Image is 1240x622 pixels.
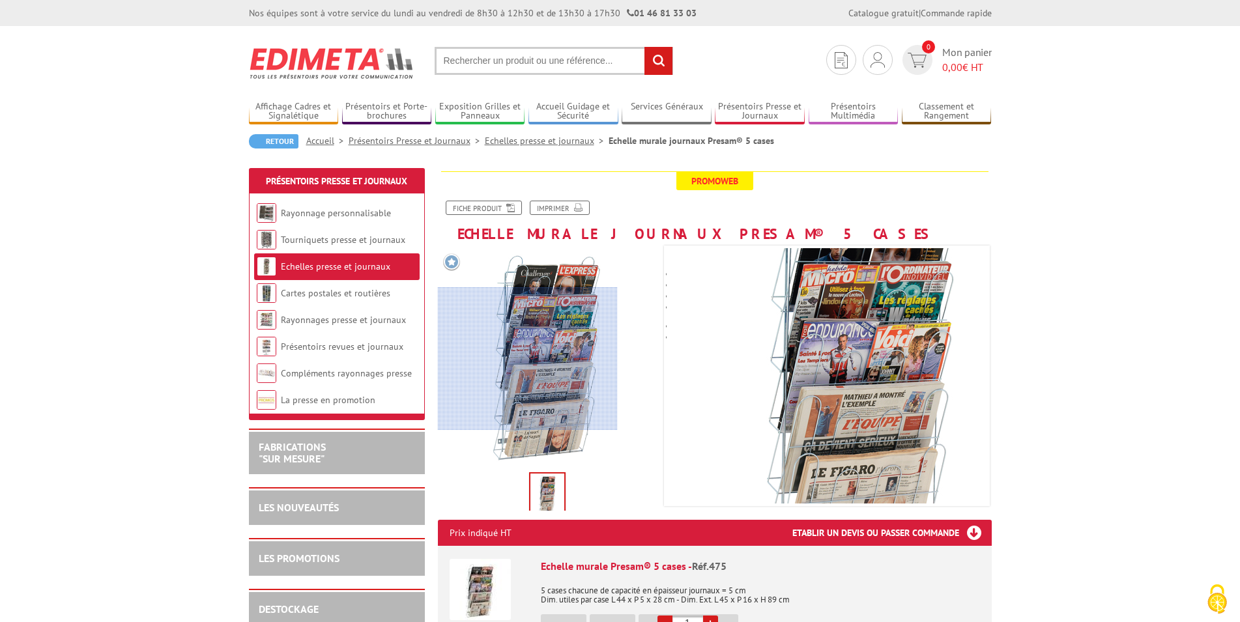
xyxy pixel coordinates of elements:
a: Catalogue gratuit [848,7,919,19]
a: Tourniquets presse et journaux [281,234,405,246]
img: Rayonnage personnalisable [257,203,276,223]
input: Rechercher un produit ou une référence... [435,47,673,75]
button: Cookies (fenêtre modale) [1194,578,1240,622]
a: Présentoirs Multimédia [809,101,899,122]
img: Echelles presse et journaux [257,257,276,276]
a: Echelles presse et journaux [485,135,609,147]
a: La presse en promotion [281,394,375,406]
a: Echelles presse et journaux [281,261,390,272]
img: echelles_presse_475_1.jpg [667,179,1058,570]
a: Affichage Cadres et Signalétique [249,101,339,122]
a: FABRICATIONS"Sur Mesure" [259,440,326,465]
a: Accueil [306,135,349,147]
img: Compléments rayonnages presse [257,363,276,383]
img: Rayonnages presse et journaux [257,310,276,330]
a: Retour [249,134,298,148]
img: Echelle murale Presam® 5 cases [450,559,511,620]
a: Imprimer [530,201,590,215]
span: Promoweb [676,172,753,190]
a: Présentoirs revues et journaux [281,341,403,352]
span: € HT [942,60,992,75]
img: Tourniquets presse et journaux [257,230,276,249]
p: Prix indiqué HT [450,520,512,546]
a: Cartes postales et routières [281,287,390,299]
a: Compléments rayonnages presse [281,367,412,379]
a: Services Généraux [622,101,712,122]
a: Commande rapide [921,7,992,19]
a: Présentoirs et Porte-brochures [342,101,432,122]
img: Edimeta [249,39,415,87]
img: Cookies (fenêtre modale) [1201,583,1233,615]
li: Echelle murale journaux Presam® 5 cases [609,134,774,147]
a: Rayonnages presse et journaux [281,314,406,326]
span: Mon panier [942,45,992,75]
a: LES PROMOTIONS [259,552,339,565]
img: Présentoirs revues et journaux [257,337,276,356]
img: La presse en promotion [257,390,276,410]
a: Accueil Guidage et Sécurité [528,101,618,122]
img: devis rapide [835,52,848,68]
strong: 01 46 81 33 03 [627,7,697,19]
span: 0,00 [942,61,962,74]
a: Présentoirs Presse et Journaux [349,135,485,147]
a: Exposition Grilles et Panneaux [435,101,525,122]
a: LES NOUVEAUTÉS [259,501,339,514]
div: | [848,7,992,20]
a: Rayonnage personnalisable [281,207,391,219]
span: 0 [922,40,935,53]
div: Nos équipes sont à votre service du lundi au vendredi de 8h30 à 12h30 et de 13h30 à 17h30 [249,7,697,20]
img: devis rapide [871,52,885,68]
a: devis rapide 0 Mon panier 0,00€ HT [899,45,992,75]
img: echelles_presse_475_1.jpg [530,474,564,514]
div: Echelle murale Presam® 5 cases - [541,559,980,574]
a: DESTOCKAGE [259,602,319,615]
img: Cartes postales et routières [257,283,276,303]
h3: Etablir un devis ou passer commande [792,520,992,546]
a: Fiche produit [446,201,522,215]
input: rechercher [644,47,672,75]
a: Classement et Rangement [902,101,992,122]
span: Réf.475 [692,559,727,573]
a: Présentoirs Presse et Journaux [715,101,805,122]
img: devis rapide [908,53,927,68]
a: Présentoirs Presse et Journaux [266,175,407,187]
p: 5 cases chacune de capacité en épaisseur journaux = 5 cm Dim. utiles par case L 44 x P 5 x 28 cm ... [541,577,980,604]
